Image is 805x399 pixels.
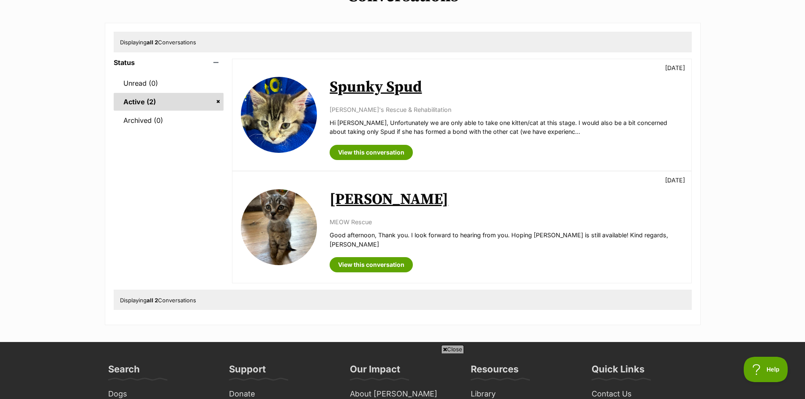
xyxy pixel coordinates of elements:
[120,39,196,46] span: Displaying Conversations
[108,363,140,380] h3: Search
[241,189,317,265] img: Zach
[120,297,196,304] span: Displaying Conversations
[330,217,682,226] p: MEOW Rescue
[330,105,682,114] p: [PERSON_NAME]'s Rescue & Rehabilitation
[241,77,317,153] img: Spunky Spud
[330,257,413,272] a: View this conversation
[330,78,422,97] a: Spunky Spud
[147,39,158,46] strong: all 2
[114,111,224,129] a: Archived (0)
[665,176,685,185] p: [DATE]
[114,93,224,111] a: Active (2)
[330,145,413,160] a: View this conversation
[592,363,644,380] h3: Quick Links
[330,190,448,209] a: [PERSON_NAME]
[249,357,557,395] iframe: Advertisement
[744,357,788,382] iframe: Help Scout Beacon - Open
[665,63,685,72] p: [DATE]
[441,345,464,353] span: Close
[114,74,224,92] a: Unread (0)
[330,231,682,249] p: Good afternoon, Thank you. I look forward to hearing from you. Hoping [PERSON_NAME] is still avai...
[229,363,266,380] h3: Support
[114,59,224,66] header: Status
[330,118,682,136] p: Hi [PERSON_NAME], Unfortunately we are only able to take one kitten/cat at this stage. I would al...
[147,297,158,304] strong: all 2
